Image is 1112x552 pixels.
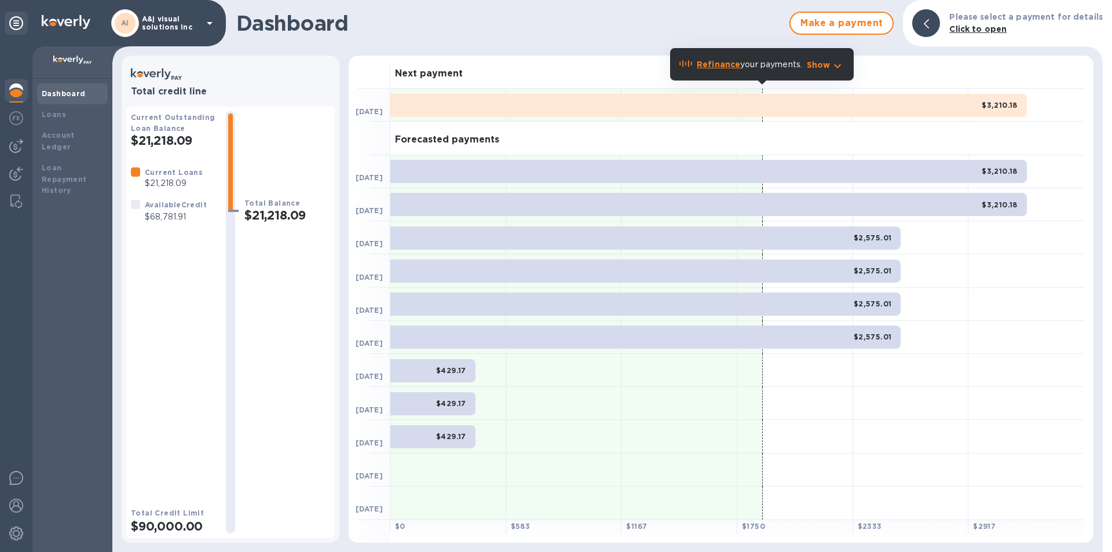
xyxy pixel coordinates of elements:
[145,177,203,189] p: $21,218.09
[436,399,466,408] b: $429.17
[356,273,383,282] b: [DATE]
[142,15,200,31] p: A&j visual solutions inc
[131,113,215,133] b: Current Outstanding Loan Balance
[356,471,383,480] b: [DATE]
[356,206,383,215] b: [DATE]
[131,133,217,148] h2: $21,218.09
[854,299,892,308] b: $2,575.01
[436,366,466,375] b: $429.17
[626,522,647,531] b: $ 1167
[982,200,1018,209] b: $3,210.18
[511,522,531,531] b: $ 583
[858,522,882,531] b: $ 2333
[131,519,217,533] h2: $90,000.00
[982,167,1018,176] b: $3,210.18
[395,68,463,79] h3: Next payment
[742,522,765,531] b: $ 1750
[697,60,740,69] b: Refinance
[973,522,996,531] b: $ 2917
[854,332,892,341] b: $2,575.01
[356,107,383,116] b: [DATE]
[356,505,383,513] b: [DATE]
[42,89,86,98] b: Dashboard
[236,11,784,35] h1: Dashboard
[145,200,207,209] b: Available Credit
[131,86,330,97] h3: Total credit line
[854,266,892,275] b: $2,575.01
[131,509,204,517] b: Total Credit Limit
[42,15,90,29] img: Logo
[42,131,75,151] b: Account Ledger
[356,372,383,381] b: [DATE]
[356,173,383,182] b: [DATE]
[807,59,831,71] p: Show
[395,134,499,145] h3: Forecasted payments
[395,522,405,531] b: $ 0
[854,233,892,242] b: $2,575.01
[5,12,28,35] div: Unpin categories
[436,432,466,441] b: $429.17
[800,16,883,30] span: Make a payment
[789,12,894,35] button: Make a payment
[145,168,203,177] b: Current Loans
[697,59,802,71] p: your payments.
[356,438,383,447] b: [DATE]
[145,211,207,223] p: $68,781.91
[42,163,87,195] b: Loan Repayment History
[356,306,383,315] b: [DATE]
[356,405,383,414] b: [DATE]
[42,110,66,119] b: Loans
[121,19,129,27] b: AI
[949,12,1103,21] b: Please select a payment for details
[244,208,330,222] h2: $21,218.09
[356,339,383,348] b: [DATE]
[949,24,1007,34] b: Click to open
[982,101,1018,109] b: $3,210.18
[807,59,844,71] button: Show
[9,111,23,125] img: Foreign exchange
[356,239,383,248] b: [DATE]
[244,199,300,207] b: Total Balance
